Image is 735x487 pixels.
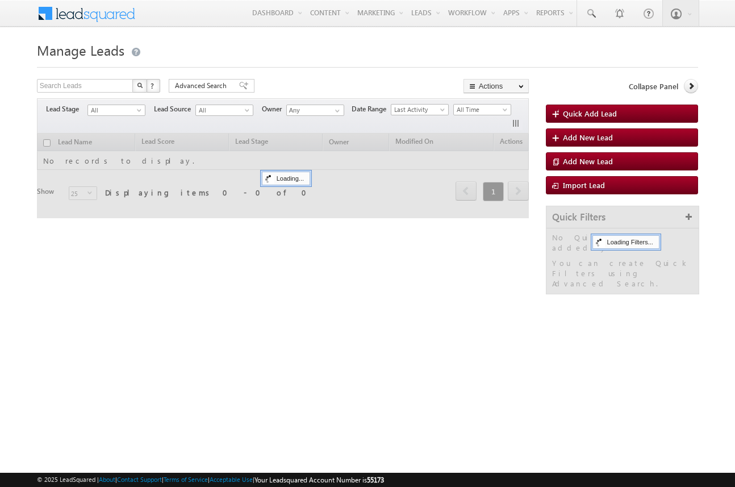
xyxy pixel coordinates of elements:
[87,105,145,116] a: All
[352,104,391,114] span: Date Range
[367,476,384,484] span: 55173
[164,476,208,483] a: Terms of Service
[453,104,511,115] a: All Time
[592,235,659,249] div: Loading Filters...
[463,79,529,93] button: Actions
[391,105,445,115] span: Last Activity
[262,172,310,185] div: Loading...
[195,105,253,116] a: All
[151,81,156,90] span: ?
[391,104,449,115] a: Last Activity
[210,476,253,483] a: Acceptable Use
[175,81,230,91] span: Advanced Search
[254,476,384,484] span: Your Leadsquared Account Number is
[88,105,142,115] span: All
[563,156,613,166] span: Add New Lead
[629,81,678,91] span: Collapse Panel
[196,105,250,115] span: All
[262,104,286,114] span: Owner
[154,104,195,114] span: Lead Source
[37,41,124,59] span: Manage Leads
[286,105,344,116] input: Type to Search
[454,105,508,115] span: All Time
[329,105,343,116] a: Show All Items
[46,104,87,114] span: Lead Stage
[117,476,162,483] a: Contact Support
[147,79,160,93] button: ?
[99,476,115,483] a: About
[563,109,617,118] span: Quick Add Lead
[37,474,384,485] span: © 2025 LeadSquared | | | | |
[563,132,613,142] span: Add New Lead
[563,180,605,190] span: Import Lead
[137,82,143,88] img: Search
